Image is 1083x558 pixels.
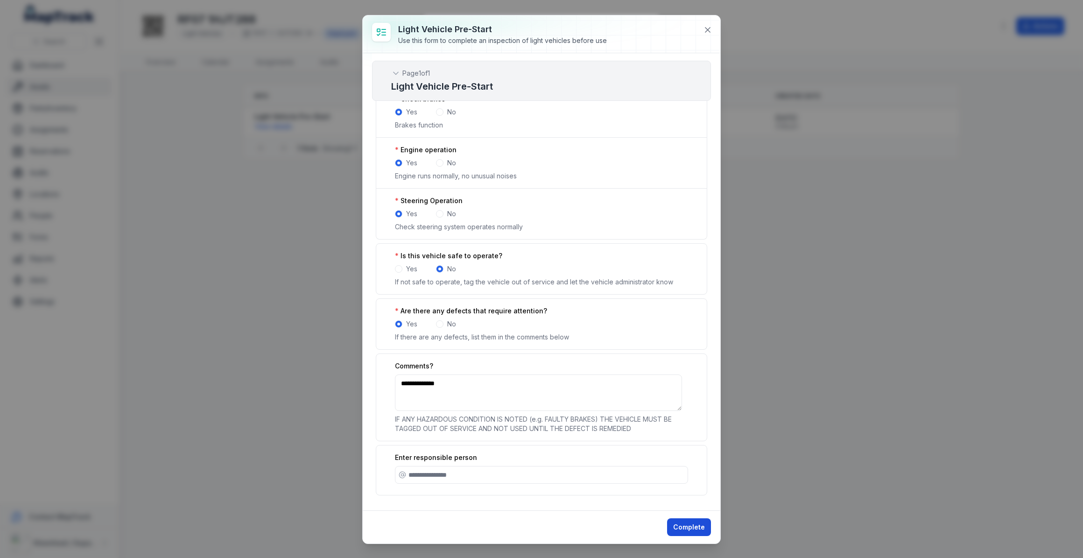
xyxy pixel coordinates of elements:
[395,453,477,462] label: Enter responsible person
[398,23,607,36] h3: Light Vehicle Pre-Start
[395,277,688,287] p: If not safe to operate, tag the vehicle out of service and let the vehicle administrator know
[406,209,417,219] label: Yes
[406,319,417,329] label: Yes
[406,107,417,117] label: Yes
[395,332,688,342] p: If there are any defects, list them in the comments below
[395,145,457,155] label: Engine operation
[395,196,463,205] label: Steering Operation
[395,222,688,232] p: Check steering system operates normally
[395,374,682,411] textarea: :r2cg:-form-item-label
[447,209,456,219] label: No
[447,264,456,274] label: No
[395,251,502,261] label: Is this vehicle safe to operate?
[395,415,688,433] p: IF ANY HAZARDOUS CONDITION IS NOTED (e.g. FAULTY BRAKES) THE VEHICLE MUST BE TAGGED OUT OF SERVIC...
[395,361,433,371] label: Comments?
[395,306,547,316] label: Are there any defects that require attention?
[667,518,711,536] button: Complete
[398,36,607,45] div: Use this form to complete an inspection of light vehicles before use
[447,158,456,168] label: No
[447,319,456,329] label: No
[402,69,430,78] span: Page 1 of 1
[395,120,688,130] p: Brakes function
[406,264,417,274] label: Yes
[395,171,688,181] p: Engine runs normally, no unusual noises
[447,107,456,117] label: No
[391,80,692,93] h2: Light Vehicle Pre-Start
[406,158,417,168] label: Yes
[395,466,688,484] input: :r2ch:-form-item-label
